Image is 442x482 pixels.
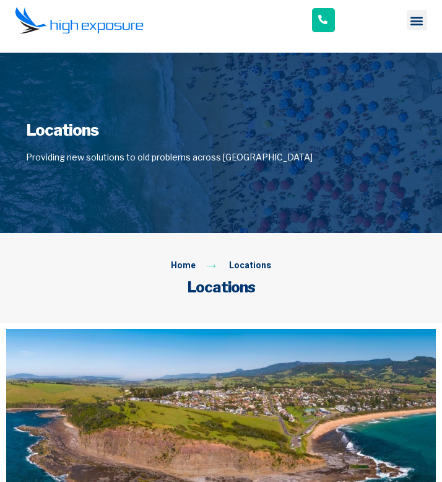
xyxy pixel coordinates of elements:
h2: Locations [26,279,416,297]
span: Locations [226,259,271,273]
span: Home [171,259,196,273]
h5: Providing new solutions to old problems across [GEOGRAPHIC_DATA] [26,151,416,164]
img: Final-Logo copy [15,6,144,34]
div: Menu Toggle [407,10,427,30]
h1: Locations [26,122,416,138]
